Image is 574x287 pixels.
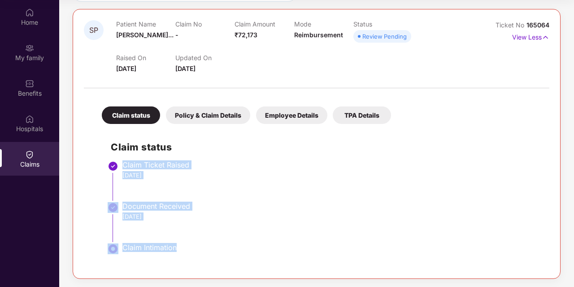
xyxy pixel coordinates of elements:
[542,32,549,42] img: svg+xml;base64,PHN2ZyB4bWxucz0iaHR0cDovL3d3dy53My5vcmcvMjAwMC9zdmciIHdpZHRoPSIxNyIgaGVpZ2h0PSIxNy...
[116,54,175,62] p: Raised On
[122,160,540,169] div: Claim Ticket Raised
[175,65,196,72] span: [DATE]
[25,115,34,124] img: svg+xml;base64,PHN2ZyBpZD0iSG9zcGl0YWxzIiB4bWxucz0iaHR0cDovL3d3dy53My5vcmcvMjAwMC9zdmciIHdpZHRoPS...
[108,243,118,254] img: svg+xml;base64,PHN2ZyBpZD0iU3RlcC1BY3RpdmUtMzJ4MzIiIHhtbG5zPSJodHRwOi8vd3d3LnczLm9yZy8yMDAwL3N2Zy...
[175,31,178,39] span: -
[166,106,250,124] div: Policy & Claim Details
[108,202,118,213] img: svg+xml;base64,PHN2ZyBpZD0iU3RlcC1Eb25lLTMyeDMyIiB4bWxucz0iaHR0cDovL3d3dy53My5vcmcvMjAwMC9zdmciIH...
[122,202,540,211] div: Document Received
[25,150,34,159] img: svg+xml;base64,PHN2ZyBpZD0iQ2xhaW0iIHhtbG5zPSJodHRwOi8vd3d3LnczLm9yZy8yMDAwL3N2ZyIgd2lkdGg9IjIwIi...
[122,171,540,179] div: [DATE]
[108,161,118,172] img: svg+xml;base64,PHN2ZyBpZD0iU3RlcC1Eb25lLTMyeDMyIiB4bWxucz0iaHR0cDovL3d3dy53My5vcmcvMjAwMC9zdmciIH...
[25,44,34,53] img: svg+xml;base64,PHN2ZyB3aWR0aD0iMjAiIGhlaWdodD0iMjAiIHZpZXdCb3g9IjAgMCAyMCAyMCIgZmlsbD0ibm9uZSIgeG...
[122,212,540,221] div: [DATE]
[333,106,391,124] div: TPA Details
[116,20,175,28] p: Patient Name
[25,79,34,88] img: svg+xml;base64,PHN2ZyBpZD0iQmVuZWZpdHMiIHhtbG5zPSJodHRwOi8vd3d3LnczLm9yZy8yMDAwL3N2ZyIgd2lkdGg9Ij...
[116,31,174,39] span: [PERSON_NAME]...
[526,21,549,29] span: 165064
[116,65,136,72] span: [DATE]
[294,31,343,39] span: Reimbursement
[362,32,407,41] div: Review Pending
[496,21,526,29] span: Ticket No
[89,26,98,34] span: SP
[175,20,235,28] p: Claim No
[122,243,540,252] div: Claim Intimation
[294,20,353,28] p: Mode
[512,30,549,42] p: View Less
[102,106,160,124] div: Claim status
[235,31,257,39] span: ₹72,173
[175,54,235,62] p: Updated On
[25,8,34,17] img: svg+xml;base64,PHN2ZyBpZD0iSG9tZSIgeG1sbnM9Imh0dHA6Ly93d3cudzMub3JnLzIwMDAvc3ZnIiB3aWR0aD0iMjAiIG...
[256,106,327,124] div: Employee Details
[235,20,294,28] p: Claim Amount
[353,20,413,28] p: Status
[111,140,540,155] h2: Claim status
